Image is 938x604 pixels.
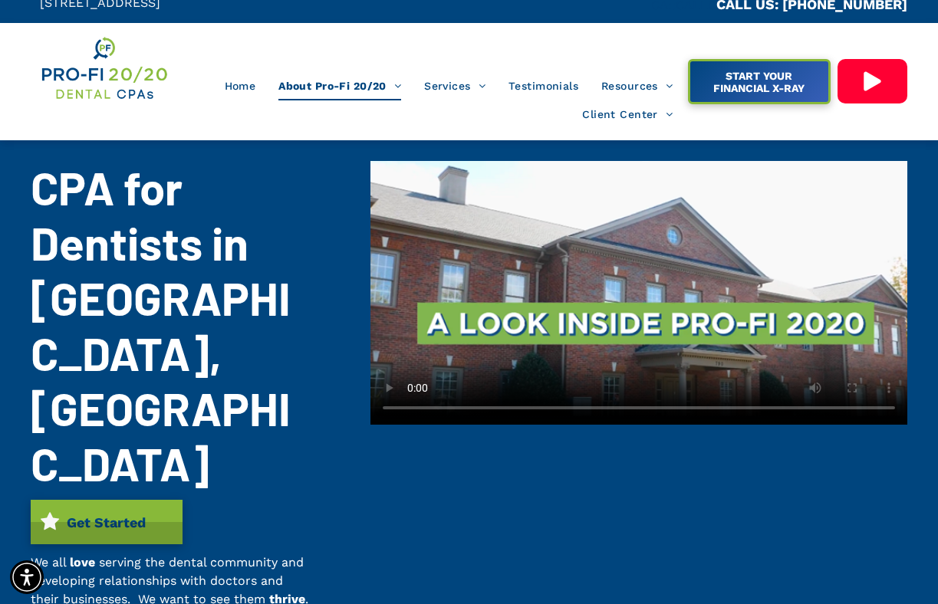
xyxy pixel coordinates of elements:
div: Accessibility Menu [10,560,44,594]
img: Get Dental CPA Consulting, Bookkeeping, & Bank Loans [40,34,169,102]
span: START YOUR FINANCIAL X-RAY [692,62,828,102]
span: CPA for Dentists in [GEOGRAPHIC_DATA], [GEOGRAPHIC_DATA] [31,159,291,491]
a: Client Center [571,100,684,130]
span: Get Started [61,507,151,538]
a: Testimonials [497,71,590,100]
a: START YOUR FINANCIAL X-RAY [688,59,831,104]
a: Home [213,71,268,100]
span: love [70,555,95,570]
a: Services [413,71,497,100]
a: About Pro-Fi 20/20 [267,71,413,100]
a: Resources [590,71,684,100]
a: Get Started [31,500,183,544]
